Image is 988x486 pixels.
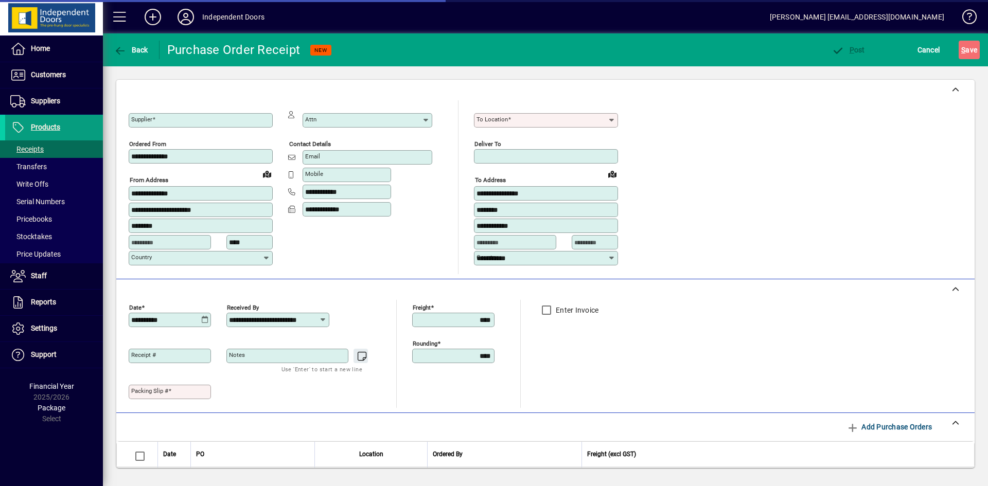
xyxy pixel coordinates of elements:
span: Stocktakes [10,232,52,241]
div: Date [163,448,185,460]
a: Customers [5,62,103,88]
span: Receipts [10,145,44,153]
span: Cancel [918,42,940,58]
mat-label: Email [305,153,320,160]
a: View on map [604,166,621,182]
mat-label: Supplier [131,116,152,123]
span: Home [31,44,50,52]
a: Reports [5,290,103,315]
a: Staff [5,263,103,289]
a: Serial Numbers [5,193,103,210]
span: Add Purchase Orders [846,419,932,435]
span: ost [832,46,865,54]
mat-label: Deliver To [474,140,501,148]
mat-label: Rounding [413,339,437,347]
mat-label: Mobile [305,170,323,177]
mat-label: Notes [229,351,245,358]
span: Package [38,404,65,412]
app-page-header-button: Back [103,41,160,59]
a: Home [5,36,103,62]
a: Stocktakes [5,228,103,245]
span: Suppliers [31,97,60,105]
button: Add [136,8,169,26]
span: Date [163,448,176,460]
span: Ordered By [433,448,463,460]
a: Settings [5,316,103,341]
a: Support [5,342,103,368]
button: Cancel [915,41,943,59]
mat-label: Date [129,303,142,311]
span: Reports [31,298,56,306]
span: Price Updates [10,250,61,258]
mat-label: Receipt # [131,351,156,358]
a: Knowledge Base [955,2,975,35]
mat-label: Ordered from [129,140,166,148]
mat-label: Attn [305,116,316,123]
span: Pricebooks [10,215,52,223]
div: Independent Doors [202,9,264,25]
mat-label: To location [477,116,508,123]
a: Receipts [5,140,103,158]
span: Location [359,448,383,460]
mat-label: Country [477,254,497,261]
a: Pricebooks [5,210,103,228]
div: [PERSON_NAME] [EMAIL_ADDRESS][DOMAIN_NAME] [770,9,944,25]
span: Freight (excl GST) [587,448,636,460]
a: Transfers [5,158,103,175]
mat-label: Received by [227,303,259,311]
span: Write Offs [10,180,48,188]
span: P [850,46,854,54]
span: Transfers [10,163,47,171]
a: Price Updates [5,245,103,263]
button: Post [829,41,868,59]
button: Save [959,41,980,59]
button: Add Purchase Orders [842,418,936,436]
span: Financial Year [29,382,74,390]
div: PO [196,448,309,460]
span: Products [31,123,60,131]
span: Settings [31,324,57,332]
a: Write Offs [5,175,103,193]
span: Serial Numbers [10,197,65,206]
mat-label: Packing Slip # [131,387,168,394]
div: Purchase Order Receipt [167,42,301,58]
div: Ordered By [433,448,576,460]
mat-label: Freight [413,303,431,311]
button: Back [111,41,151,59]
span: PO [196,448,204,460]
span: Staff [31,272,47,280]
mat-label: Country [131,254,152,261]
a: Suppliers [5,88,103,114]
label: Enter Invoice [554,305,598,315]
span: ave [961,42,977,58]
span: Customers [31,70,66,79]
span: S [961,46,965,54]
div: Freight (excl GST) [587,448,961,460]
button: Profile [169,8,202,26]
span: Back [114,46,148,54]
span: NEW [314,47,327,53]
span: Support [31,350,57,358]
a: View on map [259,166,275,182]
mat-hint: Use 'Enter' to start a new line [281,363,362,375]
